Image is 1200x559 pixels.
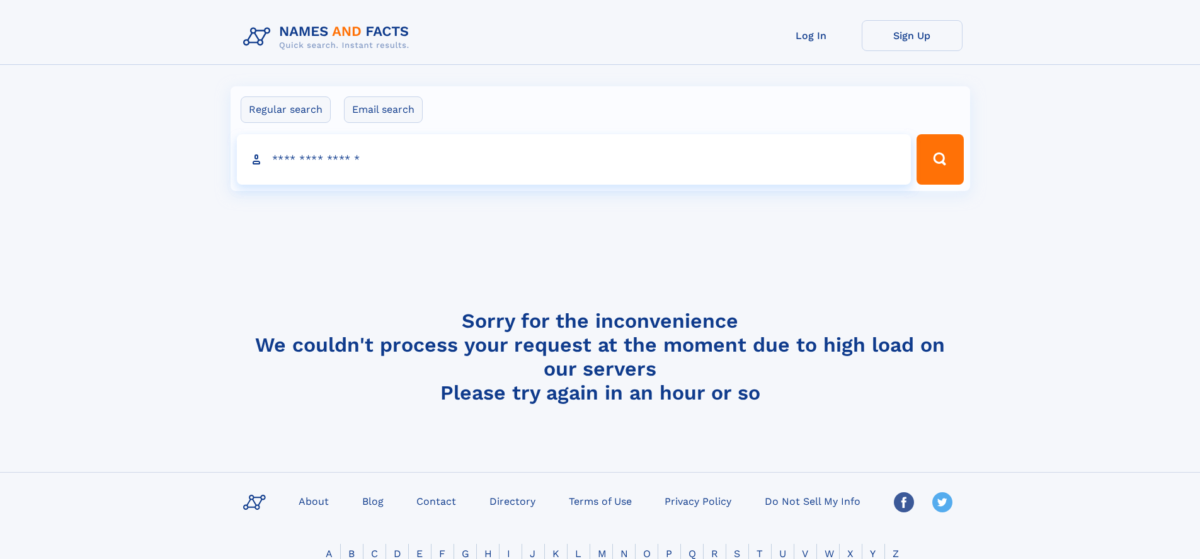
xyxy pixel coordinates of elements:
a: About [294,492,334,510]
button: Search Button [917,134,963,185]
img: Twitter [932,492,952,512]
a: Directory [484,492,540,510]
a: Log In [761,20,862,51]
a: Contact [411,492,461,510]
input: search input [237,134,911,185]
a: Terms of Use [564,492,637,510]
img: Logo Names and Facts [238,20,420,54]
img: Facebook [894,492,914,512]
a: Sign Up [862,20,963,51]
a: Privacy Policy [660,492,736,510]
a: Do Not Sell My Info [760,492,866,510]
a: Blog [357,492,389,510]
label: Regular search [241,96,331,123]
h4: Sorry for the inconvenience We couldn't process your request at the moment due to high load on ou... [238,309,963,405]
label: Email search [344,96,423,123]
